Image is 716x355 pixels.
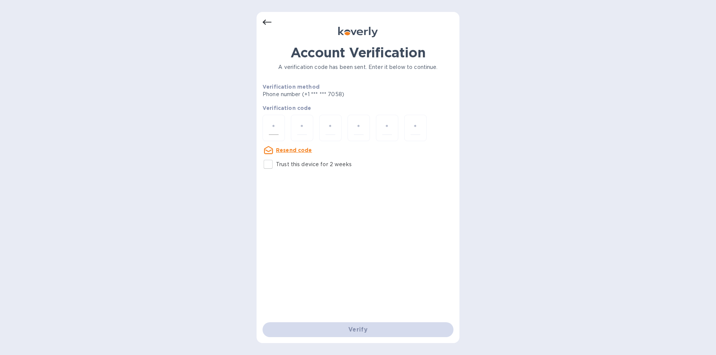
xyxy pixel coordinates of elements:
u: Resend code [276,147,312,153]
h1: Account Verification [263,45,453,60]
p: Trust this device for 2 weeks [276,161,352,168]
p: Verification code [263,104,453,112]
p: Phone number (+1 *** *** 7058) [263,91,401,98]
p: A verification code has been sent. Enter it below to continue. [263,63,453,71]
b: Verification method [263,84,320,90]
